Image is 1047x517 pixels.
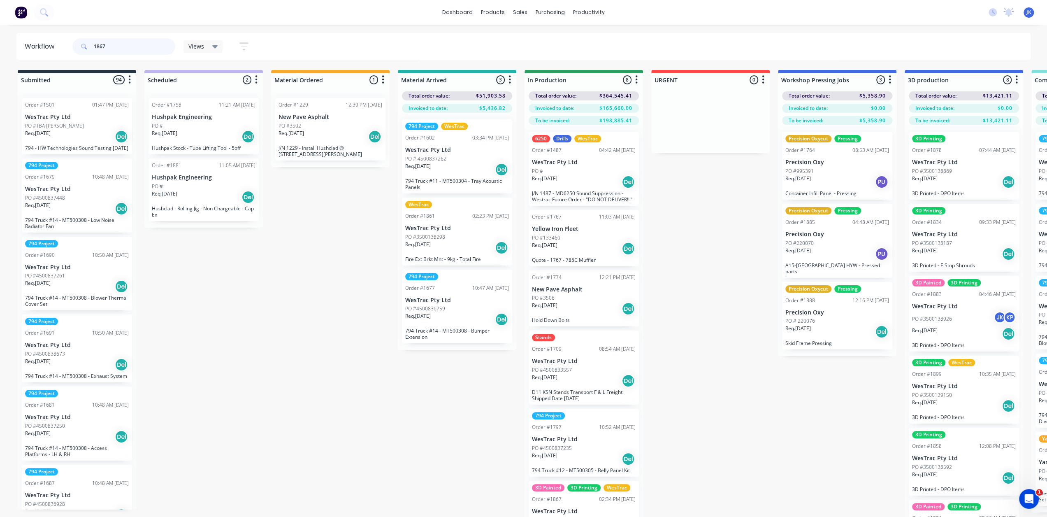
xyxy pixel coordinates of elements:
p: Req. [DATE] [532,374,557,381]
span: $165,660.00 [599,105,632,112]
div: Order #1764 [785,147,815,154]
span: Invoiced to date: [535,105,574,112]
div: 794 Project [25,318,58,325]
div: Del [495,313,508,326]
div: Drills [553,135,571,142]
div: Order #1767 [532,213,562,221]
p: Req. [DATE] [25,130,51,137]
p: 794 Truck #14 - MT500308 - Exhaust System [25,373,129,379]
div: 10:35 AM [DATE] [979,370,1016,378]
div: 07:44 AM [DATE] [979,147,1016,154]
p: PO #3500138592 [912,463,952,471]
p: PO #3500138187 [912,240,952,247]
p: PO #4500833557 [532,366,572,374]
div: Order #1899 [912,370,942,378]
p: WesTrac Pty Ltd [25,264,129,271]
div: Order #1888 [785,297,815,304]
p: WesTrac Pty Ltd [405,225,509,232]
div: 12:39 PM [DATE] [346,101,382,109]
p: PO #3500139150 [912,391,952,399]
div: Order #1677 [405,284,435,292]
input: Search for orders... [94,38,175,55]
div: 11:05 AM [DATE] [219,162,255,169]
p: Req. [DATE] [532,302,557,309]
p: Req. [DATE] [912,399,938,406]
div: 3D Painted [532,484,564,491]
p: Req. [DATE] [152,190,177,198]
p: J/N 1229 - Install Hushclad @ [STREET_ADDRESS][PERSON_NAME] [279,145,382,157]
div: 3D Painted3D PrintingOrder #188304:46 AM [DATE]WesTrac Pty LtdPO #3500138926JKKPReq.[DATE]Del3D P... [909,276,1019,352]
p: Req. [DATE] [25,202,51,209]
div: Precision OxycutPressingOrder #176408:53 AM [DATE]Precision OxyPO #995391Req.[DATE]PUContainer In... [782,132,892,200]
span: 1 [1036,489,1042,496]
div: 10:47 AM [DATE] [472,284,509,292]
span: $5,358.90 [859,117,886,124]
p: Req. [DATE] [152,130,177,137]
div: Order #1878 [912,147,942,154]
div: 3D Printing [912,135,945,142]
div: productivity [569,6,609,19]
p: PO # [152,122,163,130]
div: WesTrac [604,484,630,491]
div: PU [875,175,888,189]
p: 794 Truck #14 - MT500308 - Low Noise Radiator Fan [25,217,129,229]
p: PO #3502 [279,122,301,130]
div: Precision OxycutPressingOrder #188812:16 PM [DATE]Precision OxyPO # 220076Req.[DATE]DelSkid Frame... [782,282,892,350]
p: 794 - HW Technologies Sound Testing [DATE] [25,145,129,151]
div: 794 ProjectOrder #167710:47 AM [DATE]WesTrac Pty LtdPO #4500836759Req.[DATE]Del794 Truck #14 - MT... [402,270,512,344]
p: 3D Printed - DPO Items [912,486,1016,492]
div: Del [1002,399,1015,412]
div: 3D PrintingOrder #185812:08 PM [DATE]WesTrac Pty LtdPO #3500138592Req.[DATE]Del3D Printed - DPO I... [909,428,1019,496]
p: PO #220070 [785,240,814,247]
div: 10:48 AM [DATE] [92,173,129,181]
p: New Pave Asphalt [532,286,636,293]
div: Del [622,175,635,189]
div: 3D Printing [947,503,981,510]
span: Invoiced to date: [915,105,954,112]
p: Req. [DATE] [532,175,557,182]
p: Fire Ext Brkt Mnt - 9kg - Total Fire [405,256,509,262]
div: products [477,6,509,19]
p: A15-[GEOGRAPHIC_DATA] HYW - Pressed parts [785,262,889,275]
div: Precision OxycutPressingOrder #188504:48 AM [DATE]Precision OxyPO #220070Req.[DATE]PUA15-[GEOGRAP... [782,204,892,278]
div: 3D Printing [912,431,945,438]
div: Del [1002,471,1015,484]
p: WesTrac Pty Ltd [532,358,636,365]
div: 794 Project [25,390,58,397]
p: PO #3500138869 [912,168,952,175]
div: 6250 [532,135,550,142]
p: WesTrac Pty Ltd [912,159,1016,166]
p: Skid Frame Pressing [785,340,889,346]
div: WesTrac [405,201,432,208]
div: Order #1679 [25,173,55,181]
div: WesTrac [948,359,975,366]
div: 794 Project [25,240,58,247]
p: J/N 1487 - MD6250 Sound Suppression - Westrac Future Order - "DO NOT DELIVER!!!" [532,190,636,203]
div: 04:46 AM [DATE] [979,291,1016,298]
p: Req. [DATE] [912,471,938,478]
div: 794 ProjectOrder #169010:50 AM [DATE]WesTrac Pty LtdPO #4500837261Req.[DATE]Del794 Truck #14 - MT... [22,237,132,311]
div: Del [241,191,255,204]
div: Order #1774 [532,274,562,281]
div: 3D PrintingOrder #187807:44 AM [DATE]WesTrac Pty LtdPO #3500138869Req.[DATE]Del3D Printed - DPO I... [909,132,1019,200]
div: 794 Project [405,123,438,130]
div: 04:48 AM [DATE] [852,219,889,226]
div: 10:50 AM [DATE] [92,252,129,259]
span: $13,421.11 [983,92,1012,100]
div: Order #1885 [785,219,815,226]
p: Precision Oxy [785,231,889,238]
div: Pressing [834,135,861,142]
div: 11:21 AM [DATE] [219,101,255,109]
div: Order #122912:39 PM [DATE]New Pave AsphaltPO #3502Req.[DATE]DelJ/N 1229 - Install Hushclad @ [STR... [275,98,385,161]
div: Order #1690 [25,252,55,259]
p: WesTrac Pty Ltd [25,342,129,349]
div: 794 ProjectOrder #167910:48 AM [DATE]WesTrac Pty LtdPO #4500837448Req.[DATE]Del794 Truck #14 - MT... [22,158,132,233]
div: 794 ProjectOrder #179710:52 AM [DATE]WesTrac Pty LtdPO #4500837235Req.[DATE]Del794 Truck #12 - MT... [529,409,639,477]
div: Order #1709 [532,345,562,353]
p: New Pave Asphalt [279,114,382,121]
div: 794 Project [25,468,58,475]
a: dashboard [438,6,477,19]
p: PO #3500138926 [912,315,952,323]
p: PO #3506 [532,294,555,302]
div: 794 Project [25,162,58,169]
